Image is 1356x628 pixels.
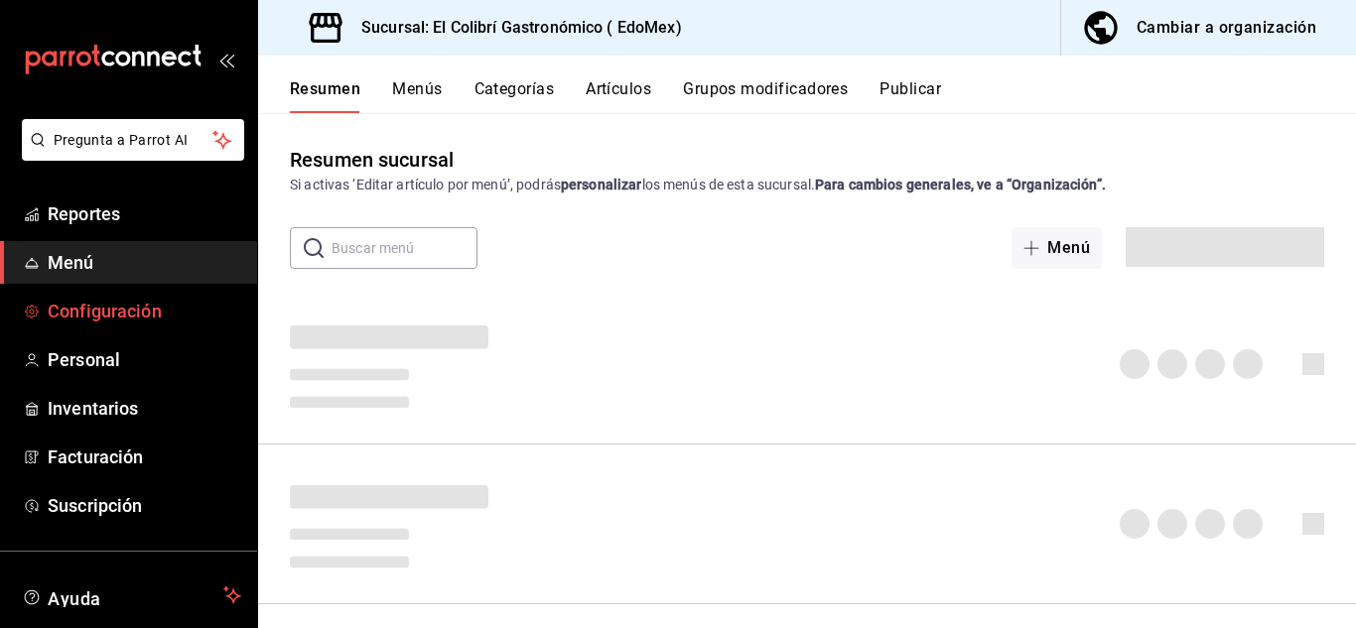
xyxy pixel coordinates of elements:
[48,346,241,373] span: Personal
[345,16,682,40] h3: Sucursal: El Colibrí Gastronómico ( EdoMex)
[290,175,1324,195] div: Si activas ‘Editar artículo por menú’, podrás los menús de esta sucursal.
[48,200,241,227] span: Reportes
[48,249,241,276] span: Menú
[561,177,642,192] strong: personalizar
[683,79,848,113] button: Grupos modificadores
[1012,227,1102,269] button: Menú
[48,583,215,607] span: Ayuda
[218,52,234,67] button: open_drawer_menu
[48,395,241,422] span: Inventarios
[22,119,244,161] button: Pregunta a Parrot AI
[14,144,244,165] a: Pregunta a Parrot AI
[54,130,213,151] span: Pregunta a Parrot AI
[586,79,651,113] button: Artículos
[48,298,241,324] span: Configuración
[815,177,1106,192] strong: Para cambios generales, ve a “Organización”.
[48,443,241,470] span: Facturación
[880,79,941,113] button: Publicar
[332,228,477,268] input: Buscar menú
[392,79,442,113] button: Menús
[475,79,555,113] button: Categorías
[290,79,1356,113] div: navigation tabs
[290,145,454,175] div: Resumen sucursal
[290,79,360,113] button: Resumen
[48,492,241,519] span: Suscripción
[1137,14,1316,42] div: Cambiar a organización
